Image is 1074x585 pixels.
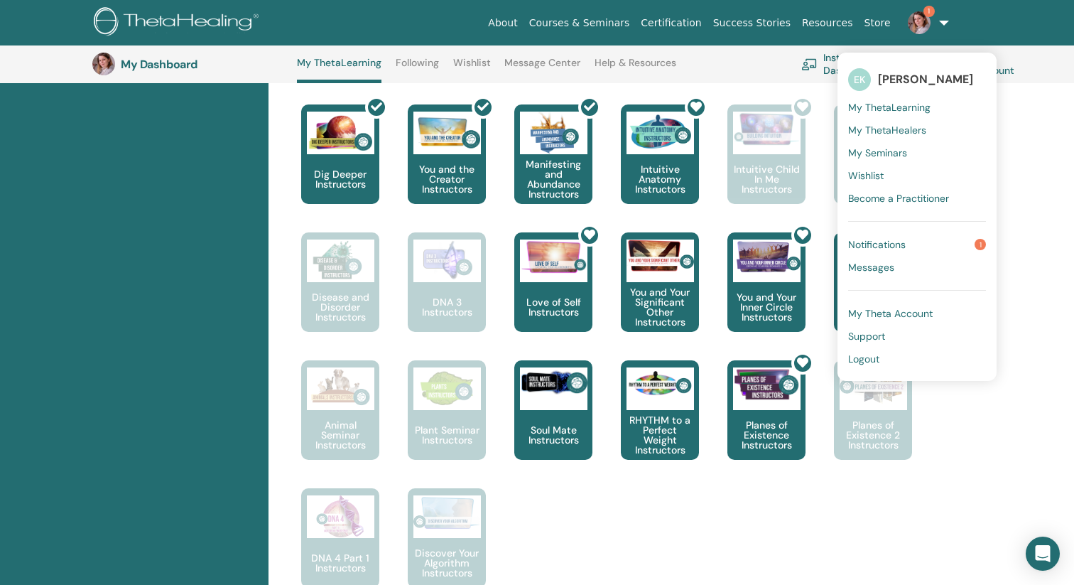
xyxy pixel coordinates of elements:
img: logo.png [94,7,264,39]
span: 1 [975,239,986,250]
img: Love of Self Instructors [520,240,587,274]
p: You and the Earth Instructors [834,292,912,322]
ul: 1 [837,53,997,381]
a: Manifesting and Abundance Instructors Manifesting and Abundance Instructors [514,104,592,232]
span: Wishlist [848,169,884,182]
img: default.jpg [92,53,115,75]
img: You and Your Inner Circle Instructors [733,240,801,274]
img: default.jpg [908,11,931,34]
a: You and Your Significant Other Instructors You and Your Significant Other Instructors [621,232,699,360]
a: My Account [953,48,1029,80]
a: About [482,10,523,36]
img: DNA 4 Part 1 Instructors [307,495,374,538]
a: Intuitive Anatomy Instructors Intuitive Anatomy Instructors [621,104,699,232]
span: My ThetaLearning [848,101,931,114]
p: Love of Self Instructors [514,297,592,317]
span: Messages [848,261,894,274]
a: Become a Practitioner [848,187,986,210]
p: World Relations Instructors [834,164,912,194]
img: DNA 3 Instructors [413,240,481,282]
span: My Theta Account [848,307,933,320]
a: Plant Seminar Instructors Plant Seminar Instructors [408,360,486,488]
a: Resources [796,10,859,36]
a: Notifications1 [848,233,986,256]
span: [PERSON_NAME] [878,72,973,87]
p: Soul Mate Instructors [514,425,592,445]
a: Logout [848,348,986,370]
img: Discover Your Algorithm Instructors [413,495,481,530]
a: My Theta Account [848,302,986,325]
a: You and Your Inner Circle Instructors You and Your Inner Circle Instructors [727,232,805,360]
a: Help & Resources [595,57,676,80]
p: Planes of Existence 2 Instructors [834,420,912,450]
a: You and the Earth Instructors You and the Earth Instructors [834,232,912,360]
img: Intuitive Anatomy Instructors [626,112,694,154]
img: Intuitive Child In Me Instructors [733,112,801,146]
a: Intuitive Child In Me Instructors Intuitive Child In Me Instructors [727,104,805,232]
img: Soul Mate Instructors [520,367,587,397]
a: Success Stories [707,10,796,36]
a: Dig Deeper Instructors Dig Deeper Instructors [301,104,379,232]
a: Wishlist [453,57,491,80]
a: Following [396,57,439,80]
a: My ThetaHealers [848,119,986,141]
a: Disease and Disorder Instructors Disease and Disorder Instructors [301,232,379,360]
img: Manifesting and Abundance Instructors [520,112,587,154]
a: EK[PERSON_NAME] [848,63,986,96]
p: DNA 4 Part 1 Instructors [301,553,379,573]
span: My ThetaHealers [848,124,926,136]
a: Love of Self Instructors Love of Self Instructors [514,232,592,360]
img: Animal Seminar Instructors [307,367,374,410]
img: chalkboard-teacher.svg [801,58,818,70]
a: Certification [635,10,707,36]
img: Dig Deeper Instructors [307,112,374,154]
a: Store [859,10,896,36]
p: Dig Deeper Instructors [301,169,379,189]
span: My Seminars [848,146,907,159]
a: Planes of Existence Instructors Planes of Existence Instructors [727,360,805,488]
span: Logout [848,353,879,365]
span: Become a Practitioner [848,192,949,205]
p: You and Your Inner Circle Instructors [727,292,805,322]
a: Instructor Dashboard [801,48,918,80]
img: You and Your Significant Other Instructors [626,240,694,272]
p: Planes of Existence Instructors [727,420,805,450]
a: Wishlist [848,164,986,187]
p: Animal Seminar Instructors [301,420,379,450]
p: Manifesting and Abundance Instructors [514,159,592,199]
a: Support [848,325,986,348]
p: You and Your Significant Other Instructors [621,287,699,327]
a: Courses & Seminars [524,10,636,36]
p: Intuitive Anatomy Instructors [621,164,699,194]
span: Support [848,330,885,343]
span: EK [848,68,871,91]
img: RHYTHM to a Perfect Weight Instructors [626,367,694,401]
img: You and the Creator Instructors [413,112,481,154]
p: Discover Your Algorithm Instructors [408,548,486,578]
img: Planes of Existence Instructors [733,367,801,402]
a: Message Center [504,57,580,80]
p: Intuitive Child In Me Instructors [727,164,805,194]
div: Open Intercom Messenger [1026,537,1060,571]
h3: My Dashboard [121,58,263,71]
p: Plant Seminar Instructors [408,425,486,445]
a: Planes of Existence 2 Instructors Planes of Existence 2 Instructors [834,360,912,488]
a: You and the Creator Instructors You and the Creator Instructors [408,104,486,232]
span: 1 [923,6,935,17]
a: My ThetaLearning [848,96,986,119]
a: Messages [848,256,986,279]
a: RHYTHM to a Perfect Weight Instructors RHYTHM to a Perfect Weight Instructors [621,360,699,488]
a: My Seminars [848,141,986,164]
a: My ThetaLearning [297,57,381,83]
p: Disease and Disorder Instructors [301,292,379,322]
a: World Relations Instructors World Relations Instructors [834,104,912,232]
p: DNA 3 Instructors [408,297,486,317]
p: You and the Creator Instructors [408,164,486,194]
span: Notifications [848,238,906,251]
a: Soul Mate Instructors Soul Mate Instructors [514,360,592,488]
img: Disease and Disorder Instructors [307,240,374,282]
a: Animal Seminar Instructors Animal Seminar Instructors [301,360,379,488]
img: Planes of Existence 2 Instructors [840,367,907,405]
p: RHYTHM to a Perfect Weight Instructors [621,415,699,455]
a: DNA 3 Instructors DNA 3 Instructors [408,232,486,360]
